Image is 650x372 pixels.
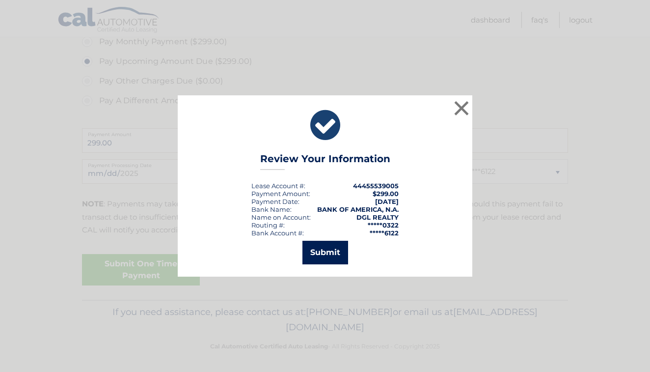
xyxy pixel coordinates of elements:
[260,153,390,170] h3: Review Your Information
[251,198,299,205] div: :
[375,198,399,205] span: [DATE]
[317,205,399,213] strong: BANK OF AMERICA, N.A.
[251,190,310,198] div: Payment Amount:
[251,205,292,213] div: Bank Name:
[251,221,285,229] div: Routing #:
[251,213,311,221] div: Name on Account:
[356,213,399,221] strong: DGL REALTY
[353,182,399,190] strong: 44455539005
[373,190,399,198] span: $299.00
[302,241,348,264] button: Submit
[452,98,471,118] button: ×
[251,198,298,205] span: Payment Date
[251,229,304,237] div: Bank Account #:
[251,182,305,190] div: Lease Account #:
